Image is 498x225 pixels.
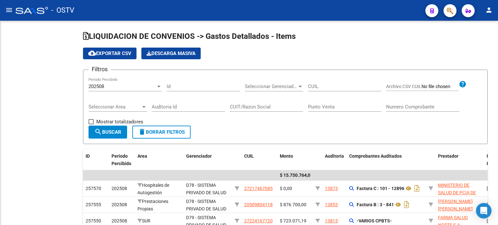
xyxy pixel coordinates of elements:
[438,198,481,211] div: (20328487560)
[132,126,191,139] button: Borrar Filtros
[459,80,467,88] mat-icon: help
[89,65,111,74] h3: Filtros
[438,182,481,195] div: (30626983398)
[476,203,492,219] div: Open Intercom Messenger
[280,186,292,191] span: $ 0,00
[96,118,143,126] span: Mostrar totalizadores
[89,104,141,110] span: Seleccionar Area
[280,218,306,223] span: $ 723.071,19
[141,48,201,59] button: Descarga Masiva
[277,149,313,171] datatable-header-cell: Monto
[435,149,484,171] datatable-header-cell: Prestador
[280,173,313,178] span: $ 15.750.764,05
[438,199,473,211] span: [PERSON_NAME] [PERSON_NAME]
[325,185,338,192] div: 13873
[186,153,212,159] span: Gerenciador
[349,153,402,159] span: Comprobantes Auditados
[186,183,226,203] span: D78 - SISTEMA PRIVADO DE SALUD S.A (MUTUAL)
[438,183,476,203] span: MINISTERIO DE SALUD DE PCIA DE BSAS
[94,128,102,136] mat-icon: search
[135,149,184,171] datatable-header-cell: Area
[386,84,421,89] span: Archivo CSV CUIL
[89,84,104,89] span: 202508
[347,149,426,171] datatable-header-cell: Comprobantes Auditados
[137,153,147,159] span: Area
[86,218,101,223] span: 257550
[112,153,131,166] span: Período Percibido
[141,48,201,59] app-download-masive: Descarga masiva de comprobantes (adjuntos)
[112,202,127,207] span: 202508
[186,199,226,219] span: D78 - SISTEMA PRIVADO DE SALUD S.A (MUTUAL)
[83,32,296,41] span: LIQUIDACION DE CONVENIOS -> Gastos Detallados - Items
[485,6,493,14] mat-icon: person
[413,183,421,194] i: Descargar documento
[83,48,136,59] button: Exportar CSV
[184,149,232,171] datatable-header-cell: Gerenciador
[421,84,459,90] input: Archivo CSV CUIL
[322,149,347,171] datatable-header-cell: Auditoría
[137,199,168,211] span: Prestaciones Propias
[357,202,394,207] strong: Factura B : 3 - 841
[137,183,169,195] span: Hospitales de Autogestión
[138,128,146,136] mat-icon: delete
[112,186,127,191] span: 202508
[357,186,404,191] strong: Factura C : 101 - 12896
[88,49,96,57] mat-icon: cloud_download
[147,51,196,56] span: Descarga Masiva
[86,153,90,159] span: ID
[94,129,121,135] span: Buscar
[325,217,338,225] div: 13815
[51,3,74,17] span: - OSTV
[244,218,273,223] span: 27224167720
[242,149,277,171] datatable-header-cell: CUIL
[245,84,297,89] span: Seleccionar Gerenciador
[280,153,293,159] span: Monto
[88,51,131,56] span: Exportar CSV
[89,126,127,139] button: Buscar
[325,201,338,208] div: 13853
[86,202,101,207] span: 257555
[138,129,185,135] span: Borrar Filtros
[142,218,150,223] span: SUR
[280,202,306,207] span: $ 876.700,00
[357,218,392,223] strong: -VARIOS CPBTS-
[438,153,458,159] span: Prestador
[244,186,273,191] span: 27217467085
[244,153,254,159] span: CUIL
[5,6,13,14] mat-icon: menu
[402,199,411,210] i: Descargar documento
[244,202,273,207] span: 20509804118
[112,218,127,223] span: 202508
[325,153,344,159] span: Auditoría
[86,186,101,191] span: 257570
[83,149,109,171] datatable-header-cell: ID
[109,149,135,171] datatable-header-cell: Período Percibido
